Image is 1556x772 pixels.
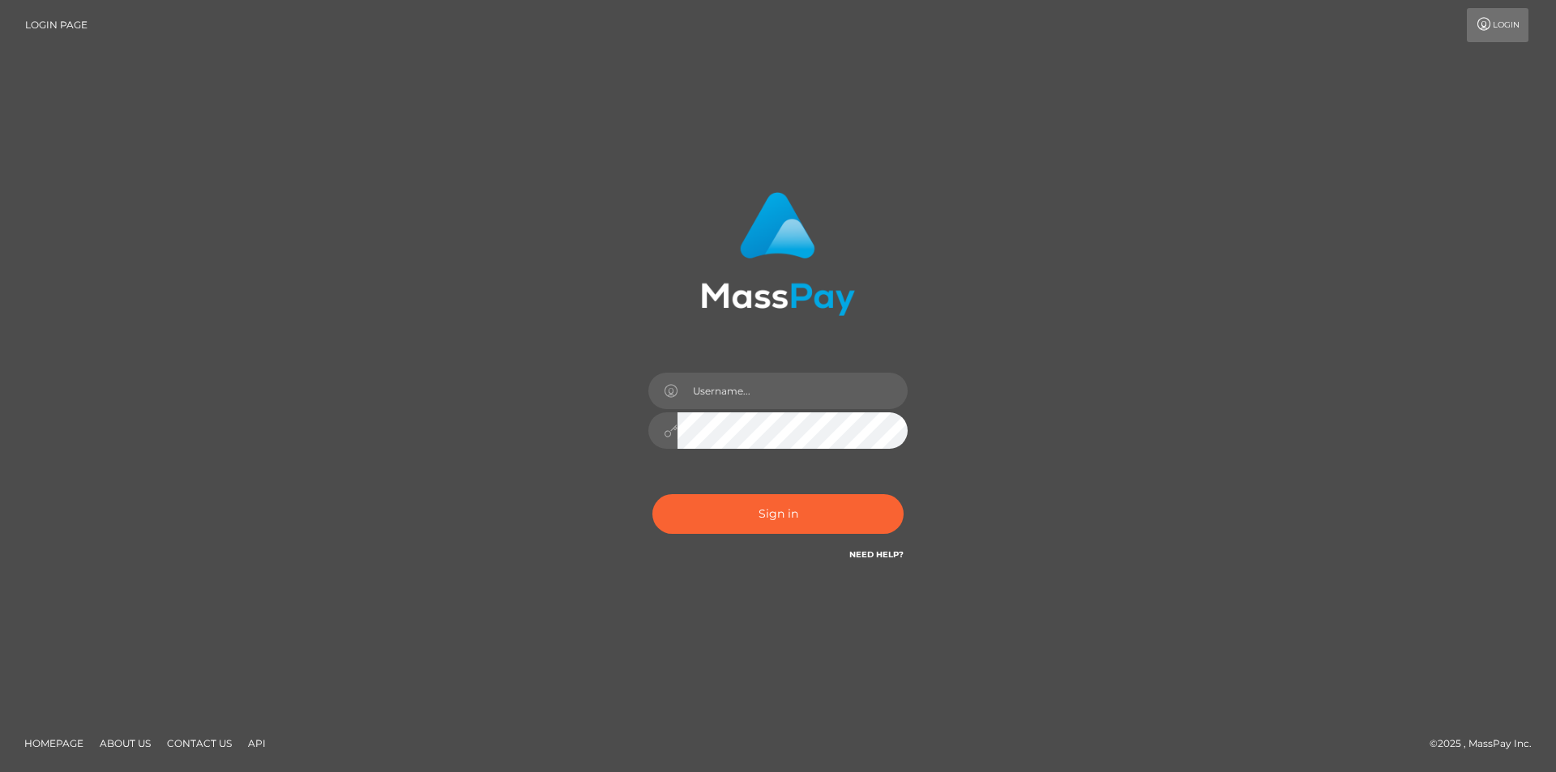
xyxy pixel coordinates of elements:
a: Contact Us [160,731,238,756]
button: Sign in [652,494,904,534]
a: API [242,731,272,756]
a: About Us [93,731,157,756]
input: Username... [678,373,908,409]
a: Homepage [18,731,90,756]
a: Login [1467,8,1528,42]
div: © 2025 , MassPay Inc. [1430,735,1544,753]
img: MassPay Login [701,192,855,316]
a: Login Page [25,8,88,42]
a: Need Help? [849,549,904,560]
